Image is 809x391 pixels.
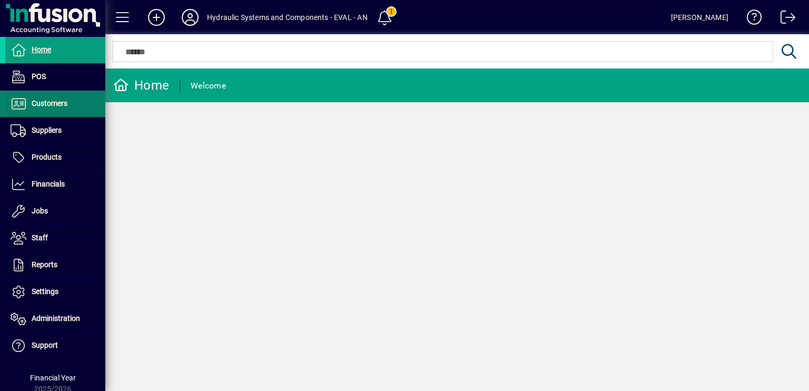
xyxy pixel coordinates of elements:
[32,45,51,54] span: Home
[5,64,105,90] a: POS
[32,260,57,269] span: Reports
[30,374,76,382] span: Financial Year
[32,99,67,107] span: Customers
[5,225,105,251] a: Staff
[32,180,65,188] span: Financials
[5,279,105,305] a: Settings
[32,72,46,81] span: POS
[5,91,105,117] a: Customers
[32,341,58,349] span: Support
[5,144,105,171] a: Products
[5,333,105,359] a: Support
[32,126,62,134] span: Suppliers
[5,118,105,144] a: Suppliers
[113,77,169,94] div: Home
[773,2,796,36] a: Logout
[5,252,105,278] a: Reports
[32,233,48,242] span: Staff
[739,2,762,36] a: Knowledge Base
[191,77,226,94] div: Welcome
[32,153,62,161] span: Products
[140,8,173,27] button: Add
[671,9,728,26] div: [PERSON_NAME]
[173,8,207,27] button: Profile
[32,207,48,215] span: Jobs
[207,9,368,26] div: Hydraulic Systems and Components - EVAL - AN
[5,198,105,224] a: Jobs
[5,171,105,198] a: Financials
[5,306,105,332] a: Administration
[32,314,80,322] span: Administration
[32,287,58,296] span: Settings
